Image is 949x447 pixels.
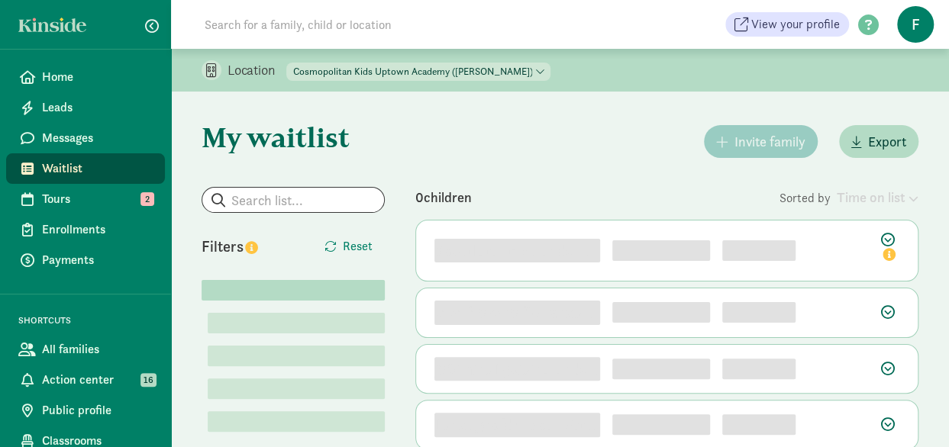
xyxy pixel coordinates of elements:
[722,414,796,435] div: [object Object]
[722,302,796,323] div: [object Object]
[434,357,600,381] div: j98jmjh51gpj5inu undefined
[42,220,153,239] span: Enrollments
[868,131,906,152] span: Export
[42,68,153,86] span: Home
[415,187,780,207] div: 0 children
[897,6,934,43] span: f
[6,245,165,275] a: Payments
[6,184,165,214] a: Tours 2
[780,187,918,207] div: Sorted by
[202,122,385,153] h1: My waitlist
[839,125,918,158] button: Export
[704,125,818,158] button: Invite family
[208,346,214,364] label: Lorem (1)
[725,12,849,37] a: View your profile
[6,334,165,365] a: All families
[434,239,600,263] div: 9povtlutuntybv undefined
[6,214,165,245] a: Enrollments
[202,188,384,212] input: Search list...
[42,159,153,178] span: Waitlist
[202,235,293,258] div: Filters
[42,129,153,147] span: Messages
[434,413,600,437] div: 15nxvgkpfdzffqpuh70t2u38a undefined
[42,371,153,389] span: Action center
[612,359,710,379] div: 3
[6,123,165,153] a: Messages
[837,187,918,207] div: Time on list
[208,313,214,331] label: Lorem (1)
[140,373,157,387] span: 16
[195,9,624,40] input: Search for a family, child or location
[208,378,214,397] label: Lorem (1)
[722,240,796,261] div: [object Object]
[6,92,165,123] a: Leads
[42,340,153,359] span: All families
[873,374,949,447] iframe: Chat Widget
[612,302,710,323] div: 2
[612,414,710,435] div: 4
[208,411,214,429] label: Lorem (1)
[612,240,710,261] div: 1
[42,190,153,208] span: Tours
[734,131,805,152] span: Invite family
[751,15,840,34] span: View your profile
[722,359,796,379] div: [object Object]
[140,192,154,206] span: 2
[6,62,165,92] a: Home
[202,280,385,301] div: Lorem
[42,251,153,269] span: Payments
[6,365,165,395] a: Action center 16
[434,301,600,325] div: eyqyfy9rqn9f87bahx51mla undefined
[312,231,385,262] button: Reset
[6,395,165,426] a: Public profile
[343,237,373,256] span: Reset
[228,61,286,79] p: Location
[42,401,153,420] span: Public profile
[42,98,153,117] span: Leads
[6,153,165,184] a: Waitlist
